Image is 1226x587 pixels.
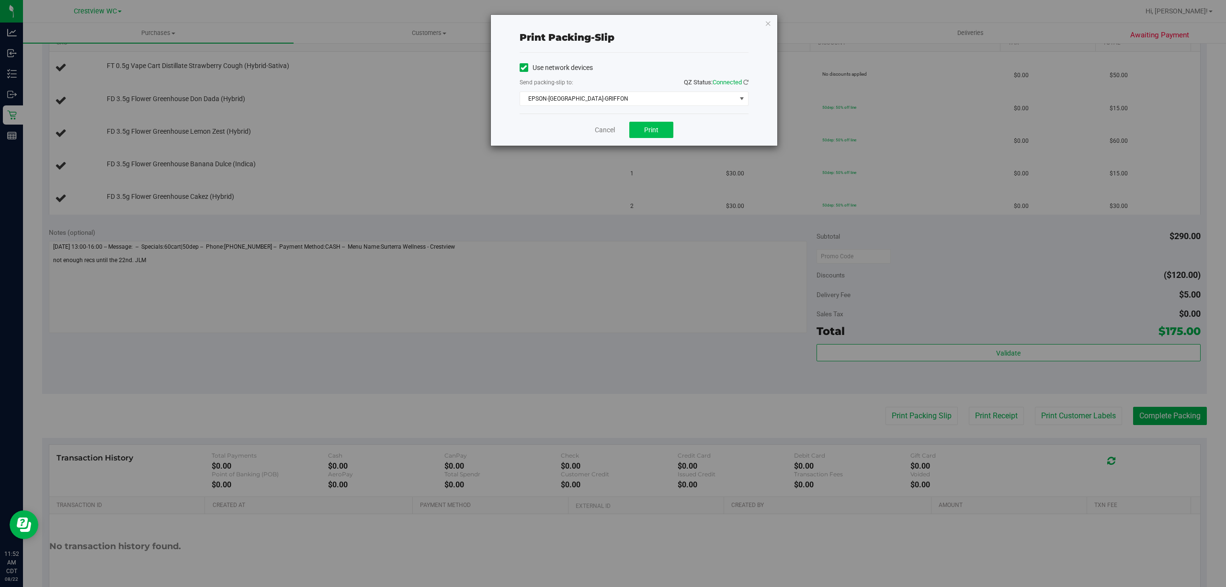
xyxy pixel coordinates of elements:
span: Print [644,126,658,134]
span: Print packing-slip [520,32,614,43]
a: Cancel [595,125,615,135]
label: Send packing-slip to: [520,78,573,87]
iframe: Resource center [10,510,38,539]
span: select [736,92,748,105]
button: Print [629,122,673,138]
label: Use network devices [520,63,593,73]
span: Connected [713,79,742,86]
span: EPSON-[GEOGRAPHIC_DATA]-GRIFFON [520,92,736,105]
span: QZ Status: [684,79,749,86]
